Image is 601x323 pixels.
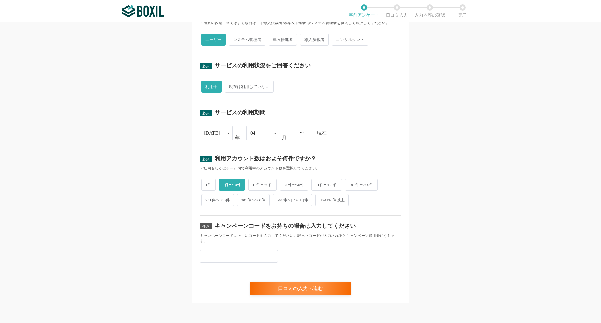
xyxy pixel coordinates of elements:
[122,5,164,17] img: ボクシルSaaS_ロゴ
[202,111,210,115] span: 必須
[250,126,255,140] div: 04
[248,179,277,191] span: 11件〜30件
[280,179,308,191] span: 31件〜50件
[201,194,234,206] span: 201件〜300件
[282,135,287,140] div: 月
[250,282,351,295] div: 口コミの入力へ進む
[215,223,356,229] div: キャンペーンコードをお持ちの場合は入力してください
[332,34,368,46] span: コンサルタント
[225,81,274,93] span: 現在は利用していない
[215,156,316,161] div: 利用アカウント数はおよそ何件ですか？
[300,34,329,46] span: 導入決裁者
[345,179,378,191] span: 101件〜200件
[204,126,220,140] div: [DATE]
[380,4,413,18] li: 口コミ入力
[200,233,401,244] div: キャンペーンコードは正しいコードを入力してください。誤ったコードが入力されるとキャンペーン適用外になります。
[347,4,380,18] li: 事前アンケート
[202,157,210,161] span: 必須
[311,179,342,191] span: 51件〜100件
[299,131,304,136] div: 〜
[273,194,312,206] span: 501件〜[DATE]件
[235,135,240,140] div: 年
[200,20,401,26] div: ・複数の役割に当てはまる場合は、①導入決裁者 ②導入推進者 ③システム管理者を優先して選択してください。
[201,179,216,191] span: 1件
[315,194,349,206] span: [DATE]件以上
[219,179,245,191] span: 2件〜10件
[317,131,401,136] div: 現在
[202,224,210,229] span: 任意
[229,34,265,46] span: システム管理者
[215,110,265,115] div: サービスの利用期間
[446,4,479,18] li: 完了
[201,81,222,93] span: 利用中
[215,63,311,68] div: サービスの利用状況をご回答ください
[269,34,297,46] span: 導入推進者
[237,194,270,206] span: 301件〜500件
[200,166,401,171] div: ・社内もしくはチーム内で利用中のアカウント数を選択してください。
[201,34,226,46] span: ユーザー
[413,4,446,18] li: 入力内容の確認
[202,64,210,68] span: 必須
